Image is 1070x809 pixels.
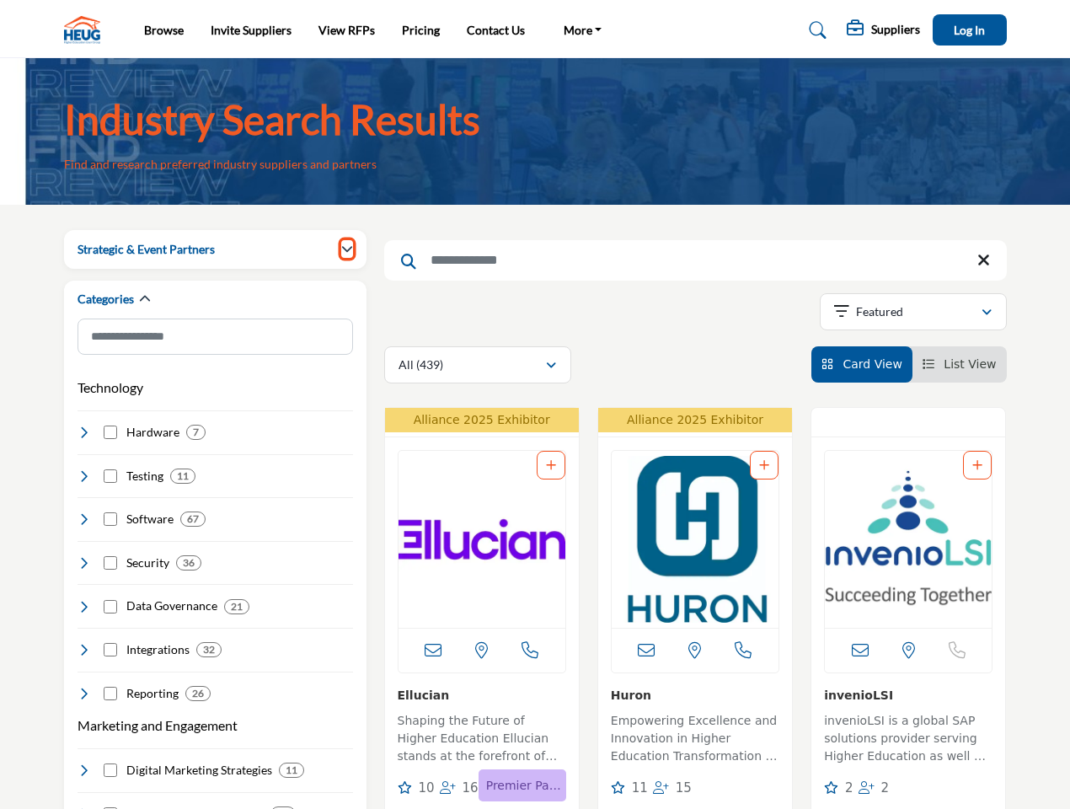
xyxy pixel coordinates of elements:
[402,23,440,37] a: Pricing
[398,781,412,794] i: Likes
[186,425,206,440] div: 7 Results For Hardware
[825,451,992,628] a: Open Listing in new tab
[612,451,778,628] img: Huron
[78,319,353,355] input: Search Category
[126,511,174,528] h4: Software: Software solutions
[824,688,893,702] a: invenioLSI
[384,346,571,383] button: All (439)
[824,708,992,769] a: invenioLSI is a global SAP solutions provider serving Higher Education as well as offering specia...
[611,781,625,794] i: Likes
[104,512,117,526] input: Select Software checkbox
[933,14,1007,46] button: Log In
[972,458,982,472] a: Add To List
[104,469,117,483] input: Select Testing checkbox
[176,555,201,571] div: 36 Results For Security
[104,600,117,613] input: Select Data Governance checkbox
[954,23,985,37] span: Log In
[187,513,199,525] b: 67
[820,293,1007,330] button: Featured
[944,357,996,371] span: List View
[126,685,179,702] h4: Reporting: Dynamic tools that convert raw data into actionable insights, tailored to aid decision...
[399,451,565,628] img: Ellucian
[467,23,525,37] a: Contact Us
[399,451,565,628] a: Open Listing in new tab
[793,17,837,44] a: Search
[603,411,787,429] p: Alliance 2025 Exhibitor
[759,458,769,472] a: Add To List
[811,346,912,383] li: Card View
[64,16,109,44] img: Site Logo
[398,708,566,769] a: Shaping the Future of Higher Education Ellucian stands at the forefront of higher education techn...
[170,469,195,484] div: 11 Results For Testing
[484,774,561,797] p: Premier Partner
[824,686,992,704] h3: invenioLSI
[824,712,992,769] p: invenioLSI is a global SAP solutions provider serving Higher Education as well as offering specia...
[676,780,692,796] span: 15
[398,712,566,769] p: Shaping the Future of Higher Education Ellucian stands at the forefront of higher education techn...
[611,686,779,704] h3: Huron
[859,779,890,798] div: Followers
[440,779,479,798] div: Followers
[390,411,574,429] p: Alliance 2025 Exhibitor
[653,779,692,798] div: Followers
[78,715,238,736] button: Marketing and Engagement
[211,23,292,37] a: Invite Suppliers
[871,22,920,37] h5: Suppliers
[126,424,179,441] h4: Hardware: Hardware Solutions
[183,557,195,569] b: 36
[286,764,297,776] b: 11
[224,599,249,614] div: 21 Results For Data Governance
[78,241,215,258] h2: Strategic & Event Partners
[463,780,479,796] span: 16
[104,643,117,656] input: Select Integrations checkbox
[611,708,779,769] a: Empowering Excellence and Innovation in Higher Education Transformation In the realm of higher ed...
[104,556,117,570] input: Select Security checkbox
[398,688,450,702] a: Ellucian
[104,687,117,700] input: Select Reporting checkbox
[845,780,853,796] span: 2
[318,23,375,37] a: View RFPs
[825,451,992,628] img: invenioLSI
[843,357,901,371] span: Card View
[185,686,211,701] div: 26 Results For Reporting
[552,19,614,42] a: More
[144,23,184,37] a: Browse
[881,780,890,796] span: 2
[612,451,778,628] a: Open Listing in new tab
[821,357,902,371] a: View Card
[78,291,134,308] h2: Categories
[923,357,997,371] a: View List
[192,688,204,699] b: 26
[64,94,480,146] h1: Industry Search Results
[193,426,199,438] b: 7
[126,762,272,779] h4: Digital Marketing Strategies: Forward-thinking strategies tailored to promote institutional visib...
[231,601,243,613] b: 21
[546,458,556,472] a: Add To List
[78,378,143,398] button: Technology
[856,303,903,320] p: Featured
[126,468,163,485] h4: Testing: Testing
[180,512,206,527] div: 67 Results For Software
[418,780,434,796] span: 10
[203,644,215,656] b: 32
[384,240,1007,281] input: Search Keyword
[398,686,566,704] h3: Ellucian
[126,555,169,571] h4: Security: Cutting-edge solutions ensuring the utmost protection of institutional data, preserving...
[399,356,443,373] p: All (439)
[632,780,648,796] span: 11
[824,781,838,794] i: Likes
[611,688,651,702] a: Huron
[196,642,222,657] div: 32 Results For Integrations
[611,712,779,769] p: Empowering Excellence and Innovation in Higher Education Transformation In the realm of higher ed...
[126,641,190,658] h4: Integrations: Seamless and efficient system integrations tailored for the educational domain, ens...
[912,346,1007,383] li: List View
[126,597,217,614] h4: Data Governance: Robust systems ensuring data accuracy, consistency, and security, upholding the ...
[104,426,117,439] input: Select Hardware checkbox
[104,763,117,777] input: Select Digital Marketing Strategies checkbox
[279,763,304,778] div: 11 Results For Digital Marketing Strategies
[177,470,189,482] b: 11
[64,156,377,173] p: Find and research preferred industry suppliers and partners
[847,20,920,40] div: Suppliers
